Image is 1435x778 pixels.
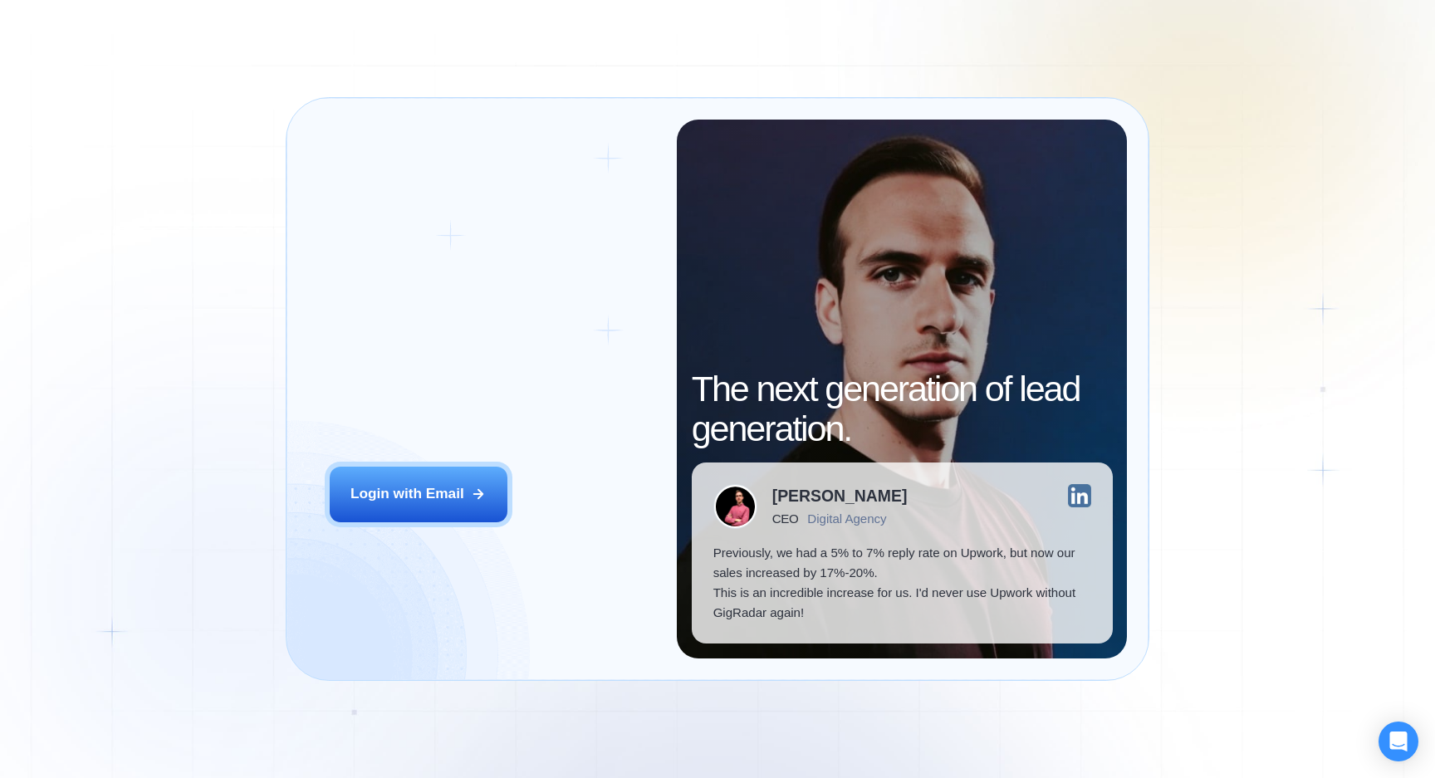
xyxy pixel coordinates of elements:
[772,488,908,504] div: [PERSON_NAME]
[330,467,507,522] button: Login with Email
[713,543,1091,622] p: Previously, we had a 5% to 7% reply rate on Upwork, but now our sales increased by 17%-20%. This ...
[772,511,799,526] div: CEO
[350,484,464,504] div: Login with Email
[692,369,1113,448] h2: The next generation of lead generation.
[1379,722,1418,761] div: Open Intercom Messenger
[807,511,886,526] div: Digital Agency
